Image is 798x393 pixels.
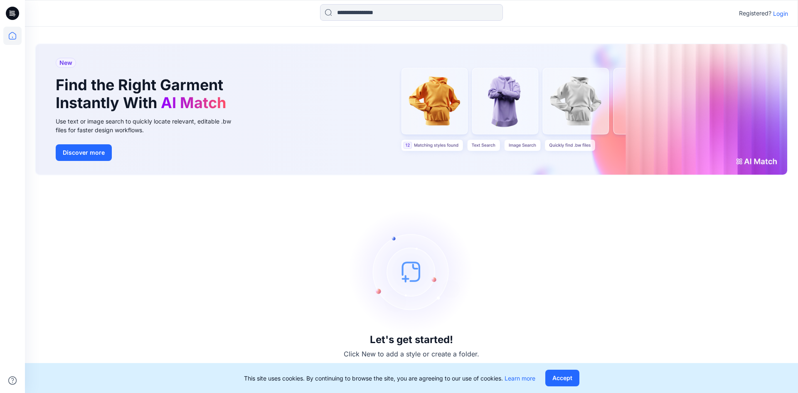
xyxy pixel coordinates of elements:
button: Accept [545,370,579,386]
div: Use text or image search to quickly locate relevant, editable .bw files for faster design workflows. [56,117,243,134]
p: This site uses cookies. By continuing to browse the site, you are agreeing to our use of cookies. [244,374,535,383]
h3: Let's get started! [370,334,453,346]
img: empty-state-image.svg [349,209,474,334]
p: Login [773,9,788,18]
span: New [59,58,72,68]
a: Learn more [505,375,535,382]
h1: Find the Right Garment Instantly With [56,76,230,112]
button: Discover more [56,144,112,161]
p: Registered? [739,8,771,18]
span: AI Match [161,94,226,112]
p: Click New to add a style or create a folder. [344,349,479,359]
